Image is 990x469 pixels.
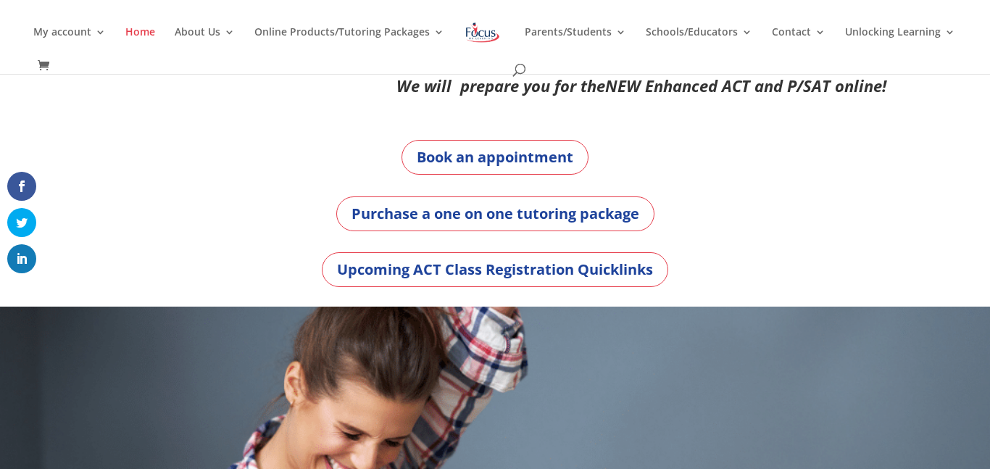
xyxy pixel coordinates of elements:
[125,27,155,61] a: Home
[605,75,886,96] em: NEW Enhanced ACT and P/SAT online!
[464,20,502,46] img: Focus on Learning
[402,140,588,175] a: Book an appointment
[175,27,235,61] a: About Us
[396,75,605,96] em: We will prepare you for the
[772,27,825,61] a: Contact
[33,27,106,61] a: My account
[525,27,626,61] a: Parents/Students
[336,196,654,231] a: Purchase a one on one tutoring package
[322,252,668,287] a: Upcoming ACT Class Registration Quicklinks
[646,27,752,61] a: Schools/Educators
[845,27,955,61] a: Unlocking Learning
[254,27,444,61] a: Online Products/Tutoring Packages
